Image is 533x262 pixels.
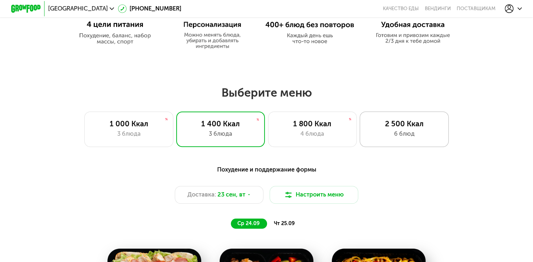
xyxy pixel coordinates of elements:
[457,6,495,12] div: поставщикам
[184,130,257,139] div: 3 блюда
[276,119,349,128] div: 1 800 Ккал
[92,130,166,139] div: 3 блюда
[383,6,419,12] a: Качество еды
[217,190,245,199] span: 23 сен, вт
[24,85,509,100] h2: Выберите меню
[368,119,441,128] div: 2 500 Ккал
[237,220,260,227] span: ср 24.09
[274,220,295,227] span: чт 25.09
[92,119,166,128] div: 1 000 Ккал
[184,119,257,128] div: 1 400 Ккал
[187,190,216,199] span: Доставка:
[270,186,359,204] button: Настроить меню
[424,6,450,12] a: Вендинги
[118,4,182,13] a: [PHONE_NUMBER]
[48,6,108,12] span: [GEOGRAPHIC_DATA]
[276,130,349,139] div: 4 блюда
[368,130,441,139] div: 6 блюд
[47,165,486,174] div: Похудение и поддержание формы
